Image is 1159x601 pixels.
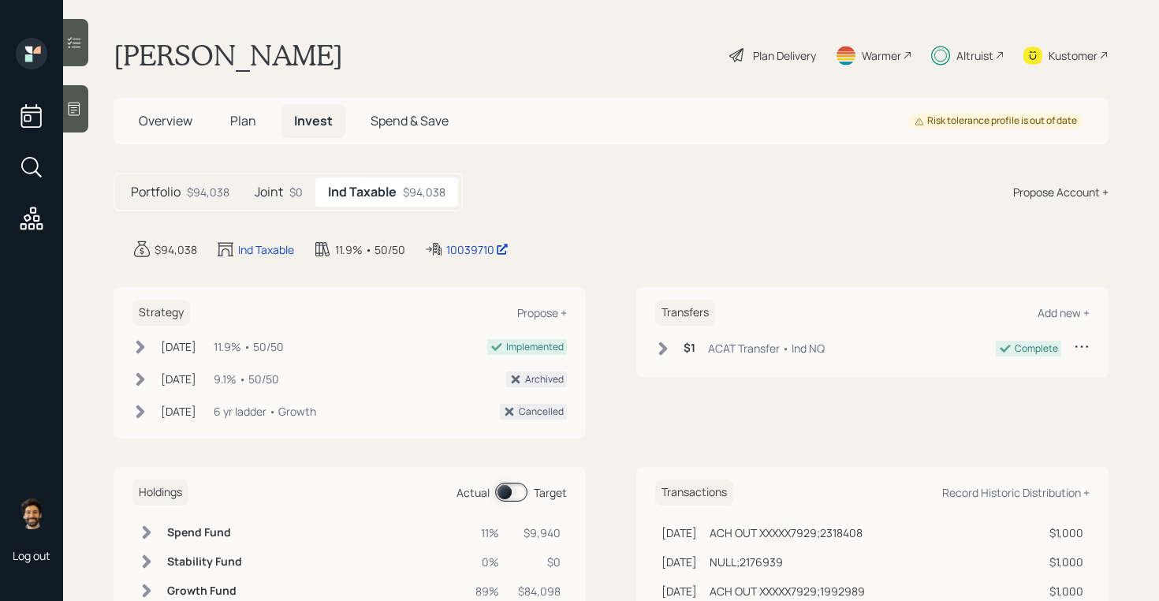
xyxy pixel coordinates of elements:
[335,241,405,258] div: 11.9% • 50/50
[155,241,197,258] div: $94,038
[16,498,47,529] img: eric-schwartz-headshot.png
[187,184,229,200] div: $94,038
[915,114,1077,128] div: Risk tolerance profile is out of date
[289,184,303,200] div: $0
[161,371,196,387] div: [DATE]
[475,583,499,599] div: 89%
[1040,554,1083,570] div: $1,000
[1015,342,1058,356] div: Complete
[167,584,242,598] h6: Growth Fund
[238,241,294,258] div: Ind Taxable
[475,524,499,541] div: 11%
[446,241,509,258] div: 10039710
[661,524,697,541] div: [DATE]
[534,484,567,501] div: Target
[708,340,825,356] div: ACAT Transfer • Ind NQ
[518,554,561,570] div: $0
[1040,583,1083,599] div: $1,000
[294,112,333,129] span: Invest
[167,526,242,539] h6: Spend Fund
[214,403,316,420] div: 6 yr ladder • Growth
[517,305,567,320] div: Propose +
[403,184,445,200] div: $94,038
[1013,184,1109,200] div: Propose Account +
[131,185,181,200] h5: Portfolio
[684,342,695,355] h6: $1
[655,300,715,326] h6: Transfers
[214,371,279,387] div: 9.1% • 50/50
[132,300,190,326] h6: Strategy
[475,554,499,570] div: 0%
[710,524,863,541] div: ACH OUT XXXXX7929;2318408
[139,112,192,129] span: Overview
[255,185,283,200] h5: Joint
[328,185,397,200] h5: Ind Taxable
[506,340,564,354] div: Implemented
[519,405,564,419] div: Cancelled
[661,583,697,599] div: [DATE]
[661,554,697,570] div: [DATE]
[862,47,901,64] div: Warmer
[114,38,343,73] h1: [PERSON_NAME]
[161,403,196,420] div: [DATE]
[710,583,865,599] div: ACH OUT XXXXX7929;1992989
[161,338,196,355] div: [DATE]
[230,112,256,129] span: Plan
[457,484,490,501] div: Actual
[753,47,816,64] div: Plan Delivery
[167,555,242,569] h6: Stability Fund
[132,480,188,506] h6: Holdings
[518,524,561,541] div: $9,940
[1038,305,1090,320] div: Add new +
[956,47,993,64] div: Altruist
[214,338,284,355] div: 11.9% • 50/50
[942,485,1090,500] div: Record Historic Distribution +
[13,548,50,563] div: Log out
[655,480,733,506] h6: Transactions
[518,583,561,599] div: $84,098
[525,372,564,386] div: Archived
[371,112,449,129] span: Spend & Save
[1040,524,1083,541] div: $1,000
[1049,47,1098,64] div: Kustomer
[710,554,783,570] div: NULL;2176939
